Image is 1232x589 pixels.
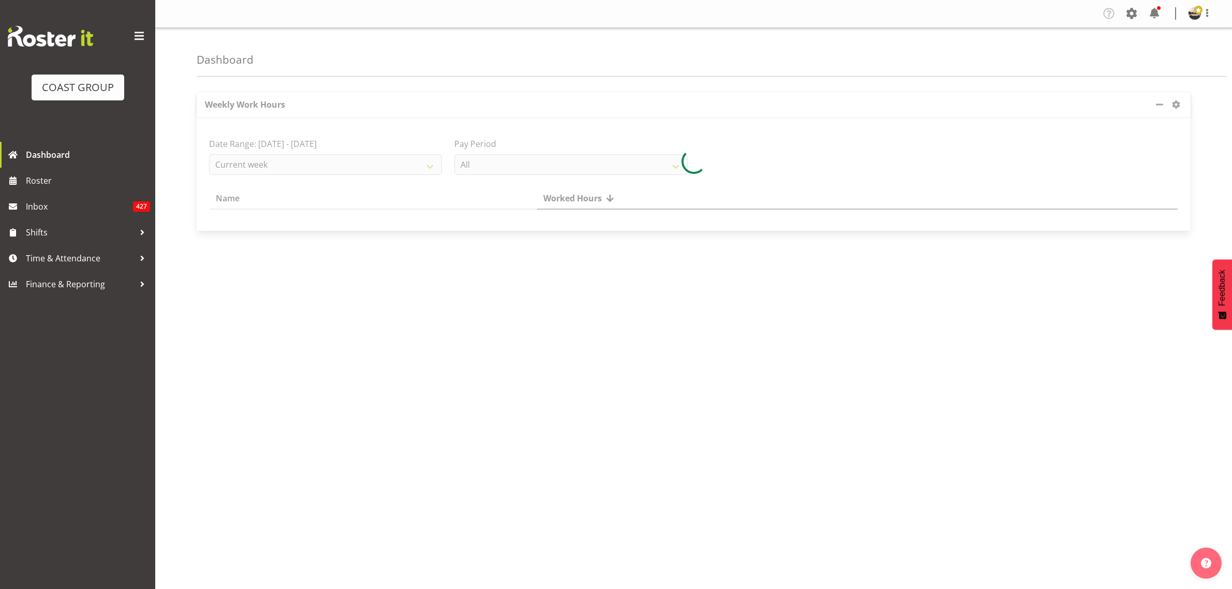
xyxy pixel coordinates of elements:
[26,225,135,240] span: Shifts
[133,201,150,212] span: 427
[8,26,93,47] img: Rosterit website logo
[197,54,254,66] h4: Dashboard
[26,147,150,163] span: Dashboard
[1218,270,1227,306] span: Feedback
[26,199,133,214] span: Inbox
[26,251,135,266] span: Time & Attendance
[26,276,135,292] span: Finance & Reporting
[1201,558,1211,568] img: help-xxl-2.png
[1189,7,1201,20] img: oliver-denforddc9b330c7edf492af7a6959a6be0e48b.png
[1212,259,1232,330] button: Feedback - Show survey
[26,173,150,188] span: Roster
[42,80,114,95] div: COAST GROUP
